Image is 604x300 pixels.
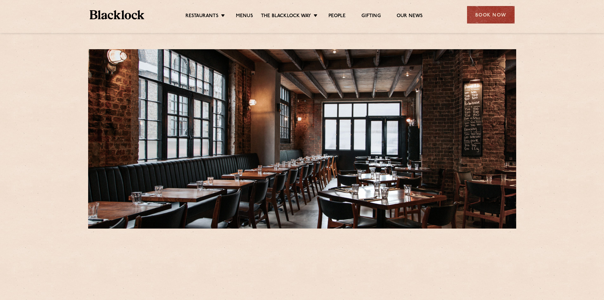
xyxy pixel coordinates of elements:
div: Book Now [467,6,515,23]
a: Gifting [361,13,380,20]
img: BL_Textured_Logo-footer-cropped.svg [90,10,145,19]
a: Menus [236,13,253,20]
a: Restaurants [185,13,218,20]
a: The Blacklock Way [261,13,311,20]
a: People [328,13,346,20]
a: Our News [397,13,423,20]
